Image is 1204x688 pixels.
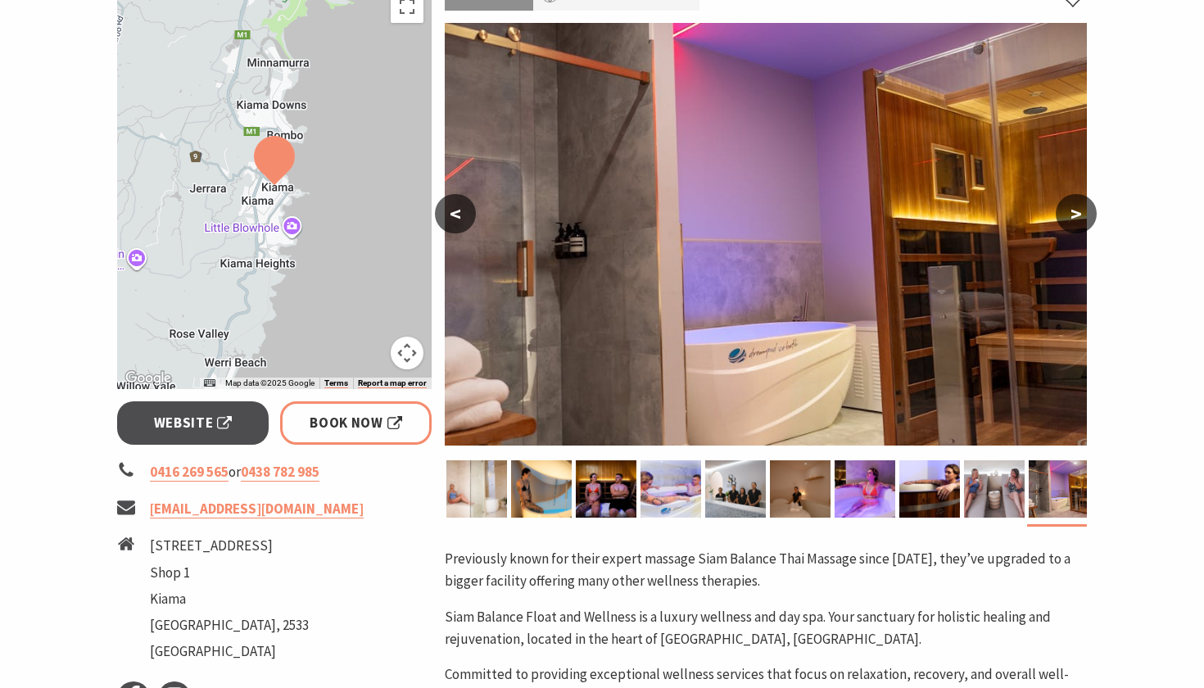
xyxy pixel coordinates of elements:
[150,640,309,663] li: [GEOGRAPHIC_DATA]
[445,23,1087,446] img: Sauna and Cold Plunge Room
[445,548,1087,592] p: Previously known for their expert massage Siam Balance Thai Massage since [DATE], they’ve upgrade...
[324,378,348,388] a: Terms (opens in new tab)
[576,460,636,518] img: Infrares Sauna
[150,535,309,557] li: [STREET_ADDRESS]
[204,378,215,389] button: Keyboard shortcuts
[705,460,766,518] img: Meet our team of qualified massage therapists, dedicated to helping you relax and rejuvenate.
[280,401,432,445] a: Book Now
[770,460,831,518] img: Treatment Room
[154,412,233,434] span: Website
[446,460,507,518] img: Steam Room and Spa Bath Room
[150,562,309,584] li: Shop 1
[117,461,432,483] li: or
[899,460,960,518] img: Cold Plunge
[640,460,701,518] img: Cold Plunge
[150,614,309,636] li: [GEOGRAPHIC_DATA], 2533
[1056,194,1097,233] button: >
[150,463,229,482] a: 0416 269 565
[150,500,364,518] a: [EMAIL_ADDRESS][DOMAIN_NAME]
[117,401,269,445] a: Website
[435,194,476,233] button: <
[835,460,895,518] img: Cold Plunge
[310,412,402,434] span: Book Now
[121,368,175,389] a: Click to see this area on Google Maps
[964,460,1025,518] img: Lounge area
[511,460,572,518] img: Float Room
[445,606,1087,650] p: Siam Balance Float and Wellness is a luxury wellness and day spa. Your sanctuary for holistic hea...
[225,378,315,387] span: Map data ©2025 Google
[241,463,319,482] a: 0438 782 985
[121,368,175,389] img: Google
[391,337,423,369] button: Map camera controls
[1029,460,1089,518] img: Sauna and Cold Plunge Room
[150,588,309,610] li: Kiama
[358,378,427,388] a: Report a map error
